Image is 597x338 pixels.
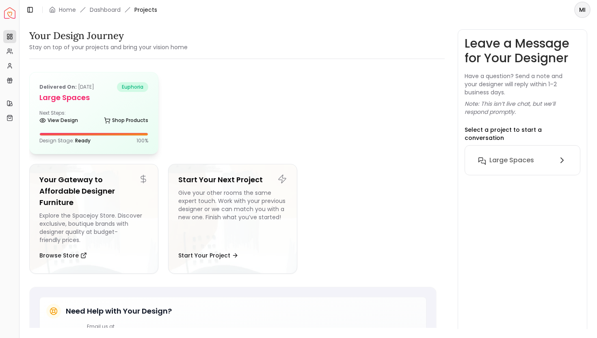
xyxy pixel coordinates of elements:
h6: Large Spaces [489,155,534,165]
span: euphoria [117,82,148,92]
b: Delivered on: [39,83,77,90]
div: Next Steps: [39,110,148,126]
h3: Your Design Journey [29,29,188,42]
img: Spacejoy Logo [4,7,15,19]
h3: Leave a Message for Your Designer [465,36,581,65]
button: Start Your Project [178,247,238,264]
nav: breadcrumb [49,6,157,14]
p: Have a question? Send a note and your designer will reply within 1–2 business days. [465,72,581,96]
button: Browse Store [39,247,87,264]
p: 100 % [136,137,148,144]
a: Shop Products [104,115,148,126]
a: Home [59,6,76,14]
span: Ready [75,137,91,144]
a: Spacejoy [4,7,15,19]
div: Give your other rooms the same expert touch. Work with your previous designer or we can match you... [178,189,287,244]
a: Your Gateway to Affordable Designer FurnitureExplore the Spacejoy Store. Discover exclusive, bout... [29,164,158,274]
button: Large Spaces [472,152,574,168]
p: [DATE] [39,82,94,92]
a: Dashboard [90,6,121,14]
button: MI [574,2,591,18]
a: View Design [39,115,78,126]
div: Explore the Spacejoy Store. Discover exclusive, boutique brands with designer quality at budget-f... [39,212,148,244]
span: MI [575,2,590,17]
p: Email us at [87,323,143,330]
p: Design Stage: [39,137,91,144]
h5: Need Help with Your Design? [66,305,172,317]
a: Start Your Next ProjectGive your other rooms the same expert touch. Work with your previous desig... [168,164,297,274]
h5: Start Your Next Project [178,174,287,185]
small: Stay on top of your projects and bring your vision home [29,43,188,51]
p: Note: This isn’t live chat, but we’ll respond promptly. [465,100,581,116]
h5: Your Gateway to Affordable Designer Furniture [39,174,148,208]
h5: Large Spaces [39,92,148,103]
p: Select a project to start a conversation [465,126,581,142]
span: Projects [134,6,157,14]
